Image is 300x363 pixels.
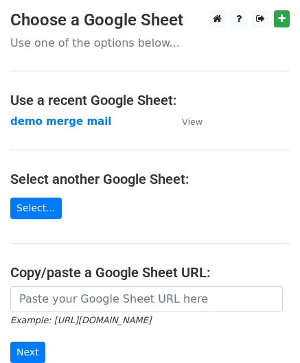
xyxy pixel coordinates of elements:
input: Paste your Google Sheet URL here [10,286,283,312]
input: Next [10,342,45,363]
a: View [168,115,203,128]
small: View [182,117,203,127]
p: Use one of the options below... [10,36,290,50]
a: Select... [10,198,62,219]
a: demo merge mail [10,115,111,128]
h4: Select another Google Sheet: [10,171,290,187]
h4: Copy/paste a Google Sheet URL: [10,264,290,281]
h3: Choose a Google Sheet [10,10,290,30]
small: Example: [URL][DOMAIN_NAME] [10,315,151,325]
h4: Use a recent Google Sheet: [10,92,290,108]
